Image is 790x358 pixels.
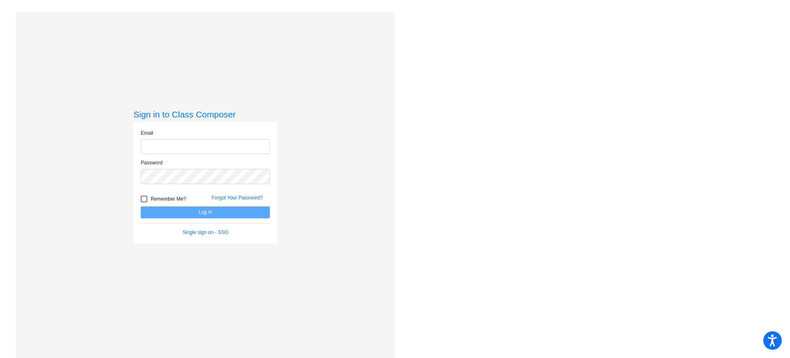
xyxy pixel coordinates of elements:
[141,129,153,137] label: Email
[211,195,263,201] a: Forgot Your Password?
[183,229,228,235] a: Single sign on - SSO
[141,206,270,218] button: Log In
[151,194,186,204] span: Remember Me?
[133,109,277,119] h3: Sign in to Class Composer
[141,159,163,166] label: Password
